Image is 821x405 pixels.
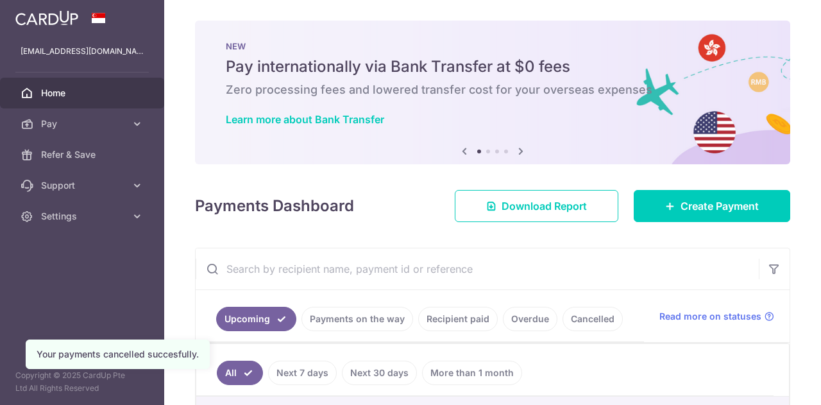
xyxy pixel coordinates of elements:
[342,361,417,385] a: Next 30 days
[634,190,790,222] a: Create Payment
[41,148,126,161] span: Refer & Save
[503,307,557,331] a: Overdue
[41,179,126,192] span: Support
[659,310,774,323] a: Read more on statuses
[41,210,126,223] span: Settings
[226,113,384,126] a: Learn more about Bank Transfer
[226,41,759,51] p: NEW
[455,190,618,222] a: Download Report
[502,198,587,214] span: Download Report
[196,248,759,289] input: Search by recipient name, payment id or reference
[15,10,78,26] img: CardUp
[37,348,199,361] div: Your payments cancelled succesfully.
[195,21,790,164] img: Bank transfer banner
[226,56,759,77] h5: Pay internationally via Bank Transfer at $0 fees
[21,45,144,58] p: [EMAIL_ADDRESS][DOMAIN_NAME]
[418,307,498,331] a: Recipient paid
[268,361,337,385] a: Next 7 days
[195,194,354,218] h4: Payments Dashboard
[422,361,522,385] a: More than 1 month
[563,307,623,331] a: Cancelled
[301,307,413,331] a: Payments on the way
[216,307,296,331] a: Upcoming
[659,310,761,323] span: Read more on statuses
[217,361,263,385] a: All
[226,82,759,98] h6: Zero processing fees and lowered transfer cost for your overseas expenses
[41,87,126,99] span: Home
[735,366,808,399] iframe: Opens a widget where you can find more information
[41,117,126,130] span: Pay
[681,198,759,214] span: Create Payment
